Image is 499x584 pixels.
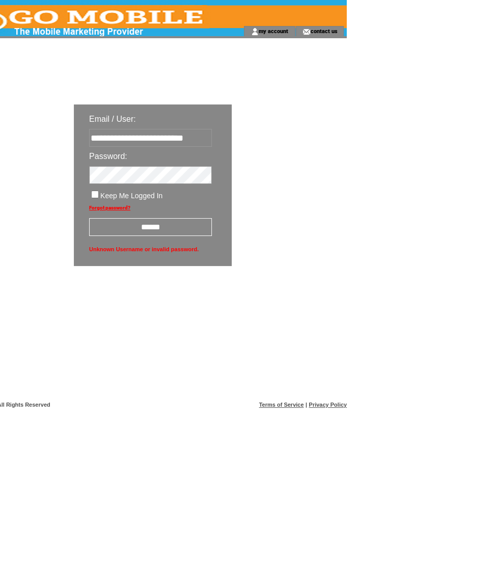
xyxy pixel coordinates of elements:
[89,205,130,210] a: Forgot password?
[259,28,288,34] a: my account
[100,192,162,200] span: Keep Me Logged In
[251,28,259,36] img: account_icon.gif
[89,115,136,123] span: Email / User:
[310,28,337,34] a: contact us
[306,402,307,408] span: |
[261,291,312,304] img: transparent.png
[309,402,347,408] a: Privacy Policy
[89,244,212,255] span: Unknown Username or invalid password.
[302,28,310,36] img: contact_us_icon.gif
[89,152,127,161] span: Password:
[259,402,304,408] a: Terms of Service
